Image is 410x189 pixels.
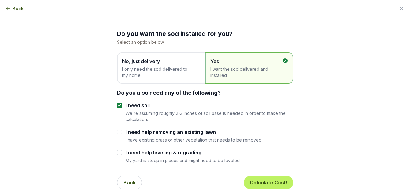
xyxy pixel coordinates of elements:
[210,66,282,78] span: I want the sod delivered and installed
[126,128,261,136] label: I need help removing an existing lawn
[210,58,282,65] span: Yes
[126,149,240,156] label: I need help leveling & regrading
[126,102,293,109] label: I need soil
[126,157,240,163] p: My yard is steep in places and might need to be leveled
[126,137,261,143] p: I have existing grass or other vegetation that needs to be removed
[117,89,293,97] div: Do you also need any of the following?
[117,29,293,38] h2: Do you want the sod installed for you?
[126,110,293,122] p: We're assuming roughly 2-3 inches of soil base is needed in order to make the calculation.
[12,5,24,12] span: Back
[122,58,194,65] span: No, just delivery
[117,39,293,45] p: Select an option below
[5,5,24,12] button: Back
[122,66,194,78] span: I only need the sod delivered to my home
